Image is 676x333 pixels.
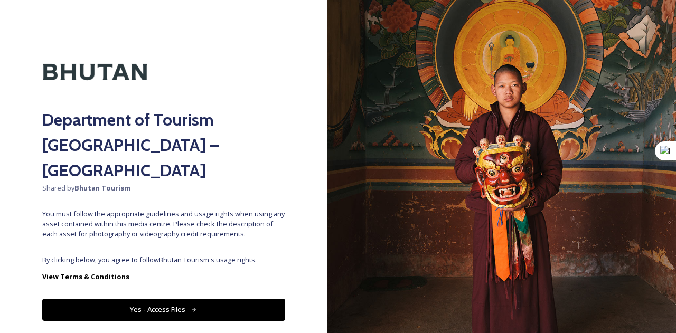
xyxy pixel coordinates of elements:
[42,107,285,183] h2: Department of Tourism [GEOGRAPHIC_DATA] – [GEOGRAPHIC_DATA]
[42,270,285,283] a: View Terms & Conditions
[42,209,285,240] span: You must follow the appropriate guidelines and usage rights when using any asset contained within...
[42,255,285,265] span: By clicking below, you agree to follow Bhutan Tourism 's usage rights.
[42,183,285,193] span: Shared by
[42,272,129,281] strong: View Terms & Conditions
[42,299,285,320] button: Yes - Access Files
[74,183,130,193] strong: Bhutan Tourism
[42,42,148,102] img: Kingdom-of-Bhutan-Logo.png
